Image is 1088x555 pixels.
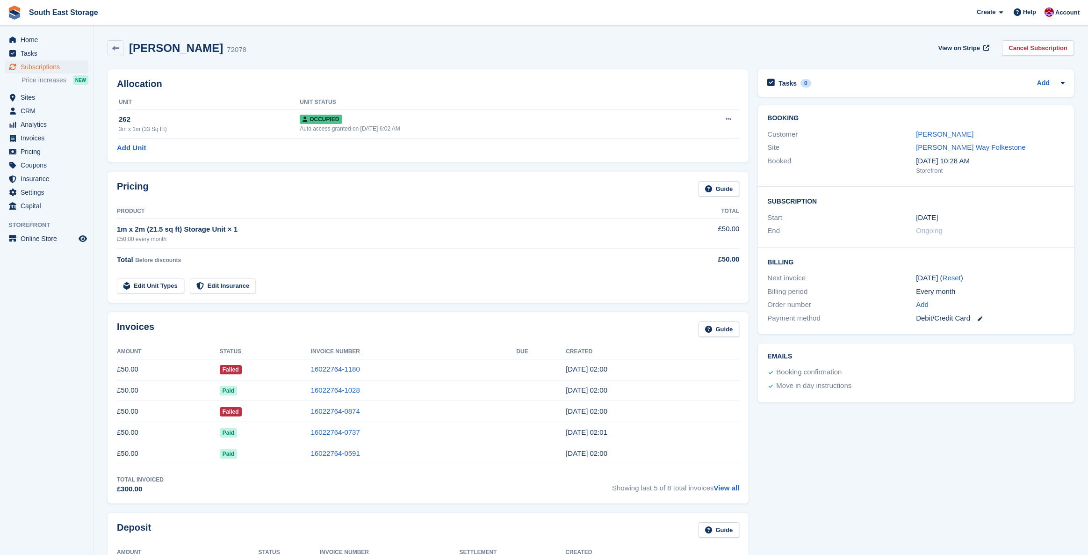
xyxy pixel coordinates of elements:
a: menu [5,145,88,158]
span: Tasks [21,47,77,60]
div: Billing period [767,286,916,297]
a: Edit Insurance [190,278,256,294]
th: Unit [117,95,300,110]
div: Total Invoiced [117,475,164,484]
div: Booked [767,156,916,175]
span: View on Stripe [938,44,980,53]
a: View on Stripe [935,40,991,56]
a: 16022764-1028 [311,386,360,394]
div: [DATE] ( ) [916,273,1065,284]
th: Created [566,344,739,359]
td: £50.00 [117,443,220,464]
span: Paid [220,386,237,395]
div: Booking confirmation [776,367,842,378]
th: Status [220,344,311,359]
a: [PERSON_NAME] [916,130,973,138]
div: 3m x 1m (33 Sq Ft) [119,125,300,133]
a: 16022764-0737 [311,428,360,436]
span: Ongoing [916,226,943,234]
div: Next invoice [767,273,916,284]
div: End [767,226,916,236]
td: £50.00 [117,401,220,422]
h2: Pricing [117,181,149,197]
time: 2025-05-10 01:00:41 UTC [566,449,607,457]
span: Before discounts [135,257,181,263]
a: menu [5,186,88,199]
a: menu [5,60,88,73]
h2: [PERSON_NAME] [129,42,223,54]
h2: Invoices [117,321,154,337]
img: Roger Norris [1045,7,1054,17]
span: Occupied [300,115,342,124]
span: Invoices [21,131,77,145]
div: [DATE] 10:28 AM [916,156,1065,167]
div: Payment method [767,313,916,324]
time: 2025-08-10 01:00:46 UTC [566,386,607,394]
a: Guide [699,522,740,538]
h2: Booking [767,115,1065,122]
a: Price increases NEW [22,75,88,85]
div: 1m x 2m (21.5 sq ft) Storage Unit × 1 [117,224,656,235]
td: £50.00 [117,422,220,443]
span: Analytics [21,118,77,131]
div: Site [767,142,916,153]
a: Add [916,299,929,310]
td: £50.00 [117,359,220,380]
a: Guide [699,181,740,197]
h2: Billing [767,257,1065,266]
a: Cancel Subscription [1002,40,1074,56]
a: 16022764-1180 [311,365,360,373]
span: Help [1023,7,1036,17]
th: Due [516,344,566,359]
div: Order number [767,299,916,310]
div: Debit/Credit Card [916,313,1065,324]
div: £300.00 [117,484,164,495]
a: Edit Unit Types [117,278,184,294]
h2: Deposit [117,522,151,538]
th: Unit Status [300,95,668,110]
span: CRM [21,104,77,117]
div: Every month [916,286,1065,297]
h2: Tasks [778,79,797,88]
span: Subscriptions [21,60,77,73]
div: Auto access granted on [DATE] 6:02 AM [300,124,668,133]
span: Home [21,33,77,46]
div: NEW [73,75,88,85]
a: View all [714,484,740,492]
img: stora-icon-8386f47178a22dfd0bd8f6a31ec36ba5ce8667c1dd55bd0f319d3a0aa187defe.svg [7,6,22,20]
a: menu [5,47,88,60]
span: Paid [220,428,237,438]
span: Paid [220,449,237,459]
div: 0 [800,79,811,88]
a: Reset [943,274,961,282]
span: Online Store [21,232,77,245]
td: £50.00 [656,219,739,248]
span: Failed [220,365,242,374]
time: 2025-09-10 01:00:38 UTC [566,365,607,373]
span: Coupons [21,159,77,172]
a: menu [5,131,88,145]
div: Start [767,212,916,223]
div: Move in day instructions [776,380,851,392]
a: Guide [699,321,740,337]
a: Add [1037,78,1050,89]
a: South East Storage [25,5,102,20]
a: 16022764-0874 [311,407,360,415]
span: Storefront [8,220,93,230]
h2: Emails [767,353,1065,360]
a: menu [5,33,88,46]
time: 2025-06-10 01:01:05 UTC [566,428,607,436]
span: Pricing [21,145,77,158]
th: Invoice Number [311,344,517,359]
a: menu [5,104,88,117]
h2: Allocation [117,79,739,89]
a: menu [5,91,88,104]
span: Price increases [22,76,66,85]
th: Product [117,204,656,219]
span: Create [977,7,995,17]
div: £50.00 [656,254,739,265]
th: Amount [117,344,220,359]
a: 16022764-0591 [311,449,360,457]
h2: Subscription [767,196,1065,205]
a: menu [5,172,88,185]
